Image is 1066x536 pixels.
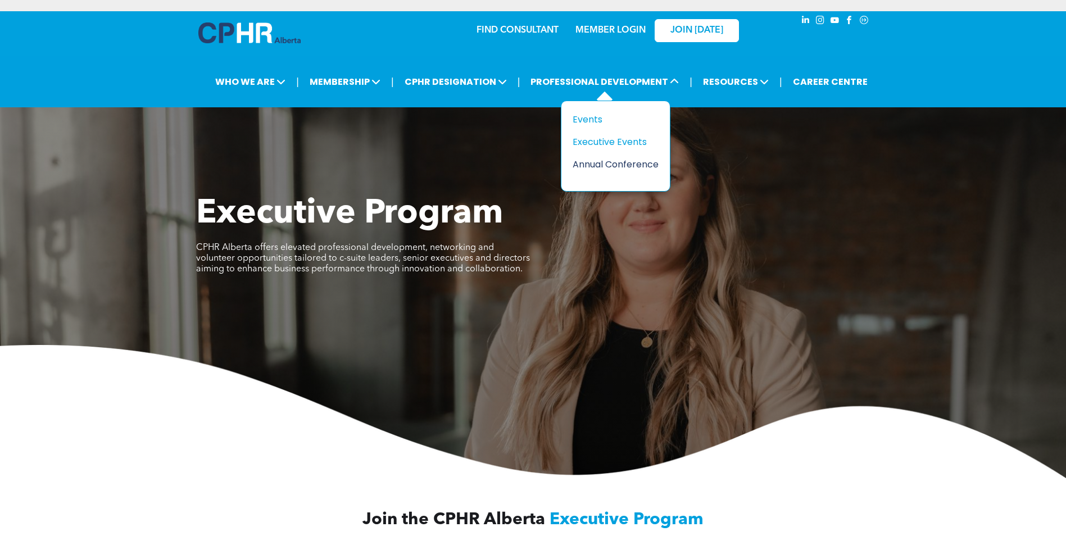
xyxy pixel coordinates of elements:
li: | [391,70,394,93]
a: Annual Conference [573,157,659,171]
span: Executive Program [550,511,704,528]
a: linkedin [800,14,812,29]
span: Join the CPHR Alberta [362,511,545,528]
a: facebook [843,14,856,29]
span: JOIN [DATE] [670,25,723,36]
span: WHO WE ARE [212,71,289,92]
span: CPHR Alberta offers elevated professional development, networking and volunteer opportunities tai... [196,243,530,274]
div: Executive Events [573,135,650,149]
a: Social network [858,14,870,29]
div: Events [573,112,650,126]
a: MEMBER LOGIN [575,26,646,35]
span: Executive Program [196,197,503,231]
a: CAREER CENTRE [790,71,871,92]
div: Annual Conference [573,157,650,171]
a: FIND CONSULTANT [477,26,559,35]
a: Events [573,112,659,126]
li: | [518,70,520,93]
a: instagram [814,14,827,29]
li: | [779,70,782,93]
img: A blue and white logo for cp alberta [198,22,301,43]
a: JOIN [DATE] [655,19,739,42]
a: Executive Events [573,135,659,149]
span: MEMBERSHIP [306,71,384,92]
a: youtube [829,14,841,29]
span: RESOURCES [700,71,772,92]
li: | [296,70,299,93]
li: | [690,70,692,93]
span: PROFESSIONAL DEVELOPMENT [527,71,682,92]
span: CPHR DESIGNATION [401,71,510,92]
